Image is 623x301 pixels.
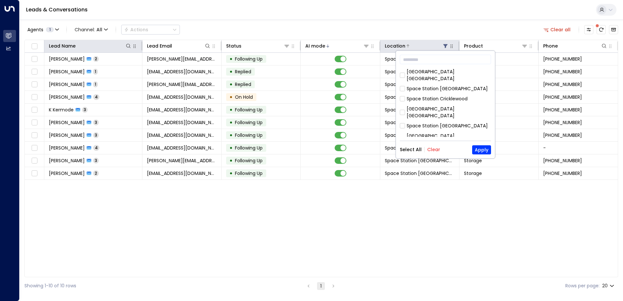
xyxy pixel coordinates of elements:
[96,27,102,32] span: All
[30,144,38,152] span: Toggle select row
[147,94,217,100] span: hello@karennjohnson.co.uk
[235,56,263,62] span: Following Up
[464,170,482,177] span: Storage
[235,170,263,177] span: Following Up
[93,170,99,176] span: 2
[49,170,85,177] span: Peter Stylles
[235,145,263,151] span: Following Up
[543,107,582,113] span: +447975121176
[407,68,491,82] div: [GEOGRAPHIC_DATA] [GEOGRAPHIC_DATA]
[229,142,233,153] div: •
[407,122,488,129] div: Space Station [GEOGRAPHIC_DATA]
[464,42,528,50] div: Product
[427,147,440,152] button: Clear
[385,42,449,50] div: Location
[229,117,233,128] div: •
[385,170,455,177] span: Space Station Solihull
[72,25,110,34] button: Channel:All
[49,132,85,138] span: John Costello
[147,170,217,177] span: styles@bluetools.co.uk
[385,94,455,100] span: Space Station Solihull
[147,42,211,50] div: Lead Email
[602,281,616,291] div: 20
[93,145,99,150] span: 4
[121,25,180,35] button: Actions
[464,42,483,50] div: Product
[543,132,582,138] span: +447827157358
[30,131,38,139] span: Toggle select row
[385,81,455,88] span: Space Station Solihull
[385,42,405,50] div: Location
[317,282,325,290] button: page 1
[235,68,251,75] span: Replied
[93,81,98,87] span: 1
[229,66,233,77] div: •
[147,42,172,50] div: Lead Email
[49,119,85,126] span: James Oliver
[385,56,455,62] span: Space Station Solihull
[543,170,582,177] span: +441252845336
[541,25,573,34] button: Clear all
[407,133,491,146] div: [GEOGRAPHIC_DATA] [GEOGRAPHIC_DATA]
[229,79,233,90] div: •
[304,282,338,290] nav: pagination navigation
[147,145,217,151] span: callumbryan15@googlemail.com
[543,42,607,50] div: Phone
[93,94,99,100] span: 4
[235,132,263,138] span: Following Up
[543,68,582,75] span: +447946275222
[49,68,85,75] span: Charlie Mills
[27,27,43,32] span: Agents
[584,25,593,34] button: Customize
[49,42,132,50] div: Lead Name
[26,6,88,13] a: Leads & Conversations
[82,107,88,112] span: 3
[543,119,582,126] span: +447762786936
[30,80,38,89] span: Toggle select row
[407,95,468,102] div: Space Station Cricklewood
[147,68,217,75] span: charliexmills@icloud.com
[30,119,38,127] span: Toggle select row
[464,157,482,164] span: Storage
[229,155,233,166] div: •
[385,119,455,126] span: Space Station Solihull
[49,81,85,88] span: Reiss Gough
[24,25,61,34] button: Agents1
[121,25,180,35] div: Button group with a nested menu
[385,68,455,75] span: Space Station Solihull
[30,169,38,178] span: Toggle select row
[609,25,618,34] button: Archived Leads
[229,53,233,64] div: •
[226,42,290,50] div: Status
[543,81,582,88] span: +447498914926
[400,85,491,92] div: Space Station [GEOGRAPHIC_DATA]
[235,119,263,126] span: Following Up
[93,69,98,74] span: 1
[472,145,491,154] button: Apply
[147,56,217,62] span: daren.adams@icloud.com
[385,145,455,151] span: Space Station Solihull
[543,157,582,164] span: +447561295368
[385,132,455,138] span: Space Station Solihull
[229,130,233,141] div: •
[400,95,491,102] div: Space Station Cricklewood
[543,42,558,50] div: Phone
[124,27,148,33] div: Actions
[385,107,455,113] span: Space Station Solihull
[24,282,76,289] div: Showing 1-10 of 10 rows
[565,282,600,289] label: Rows per page:
[147,81,217,88] span: reiss.gough@yahoo.com
[400,106,491,119] div: [GEOGRAPHIC_DATA] [GEOGRAPHIC_DATA]
[49,145,85,151] span: Callum Bryan
[72,25,110,34] span: Channel:
[93,56,99,62] span: 2
[30,106,38,114] span: Toggle select row
[49,42,76,50] div: Lead Name
[30,42,38,50] span: Toggle select all
[147,119,217,126] span: j.oliver1964@yahoo.co.uk
[305,42,325,50] div: AI mode
[539,142,618,154] td: -
[93,158,99,163] span: 3
[93,132,99,138] span: 3
[147,107,217,113] span: kermode91@virginmedia.com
